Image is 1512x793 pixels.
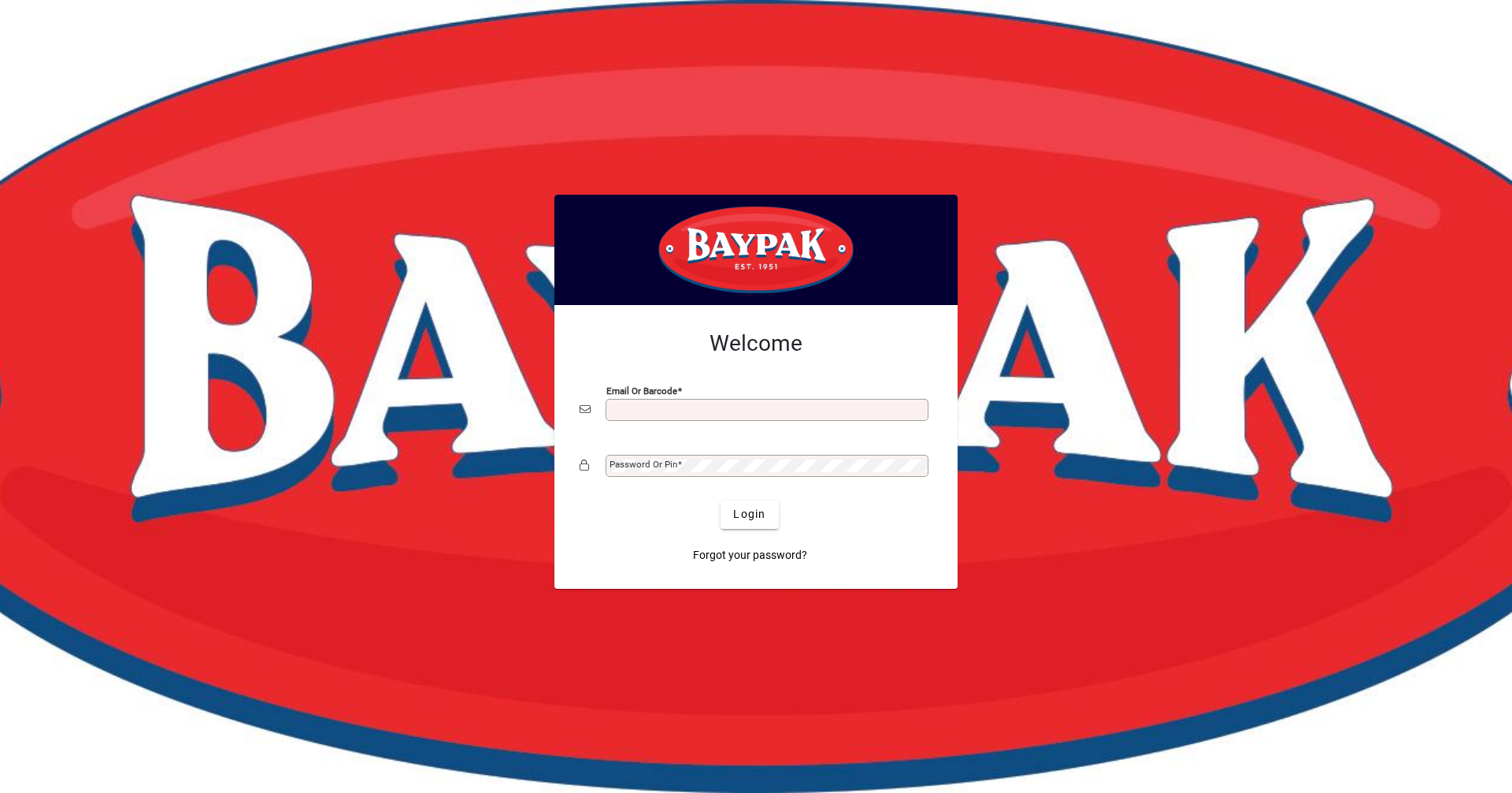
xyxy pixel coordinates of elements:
[610,459,677,470] mat-label: Password or Pin
[580,330,932,357] h2: Welcome
[721,501,778,529] button: Login
[733,506,765,523] span: Login
[687,542,813,570] a: Forgot your password?
[606,385,677,396] mat-label: Email or Barcode
[693,547,807,564] span: Forgot your password?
